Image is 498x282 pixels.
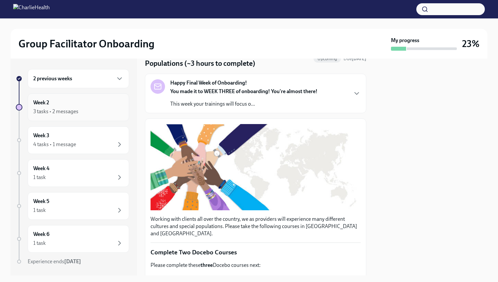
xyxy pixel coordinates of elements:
[33,174,46,181] div: 1 task
[352,56,366,62] strong: [DATE]
[64,258,81,265] strong: [DATE]
[164,274,361,281] li: BIPOC Programming at Charlie Health
[344,56,366,62] span: Due
[16,192,129,220] a: Week 51 task
[33,231,49,238] h6: Week 6
[33,240,46,247] div: 1 task
[33,165,49,172] h6: Week 4
[16,159,129,187] a: Week 41 task
[13,4,50,14] img: CharlieHealth
[151,262,361,269] p: Please complete these Docebo courses next:
[170,79,247,87] strong: Happy Final Week of Onboarding!
[170,88,318,94] strong: You made it to WEEK THREE of onboarding! You're almost there!
[145,49,311,68] h4: Week Three: Cultural Competence & Special Populations (~3 hours to complete)
[16,126,129,154] a: Week 34 tasks • 1 message
[33,132,49,139] h6: Week 3
[33,108,78,115] div: 3 tasks • 2 messages
[391,37,419,44] strong: My progress
[462,38,480,50] h3: 23%
[151,248,361,257] p: Complete Two Docebo Courses
[33,141,76,148] div: 4 tasks • 1 message
[151,124,361,210] button: Zoom image
[170,100,318,108] p: This week your trainings will focus o...
[16,93,129,121] a: Week 23 tasks • 2 messages
[33,198,49,205] h6: Week 5
[16,225,129,253] a: Week 61 task
[18,37,154,50] h2: Group Facilitator Onboarding
[314,56,341,61] span: Upcoming
[28,258,81,265] span: Experience ends
[33,207,46,214] div: 1 task
[33,75,72,82] h6: 2 previous weeks
[201,262,213,268] strong: three
[33,99,49,106] h6: Week 2
[151,216,361,237] p: Working with clients all over the country, we as providers will experience many different culture...
[28,69,129,88] div: 2 previous weeks
[344,56,366,62] span: September 23rd, 2025 10:00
